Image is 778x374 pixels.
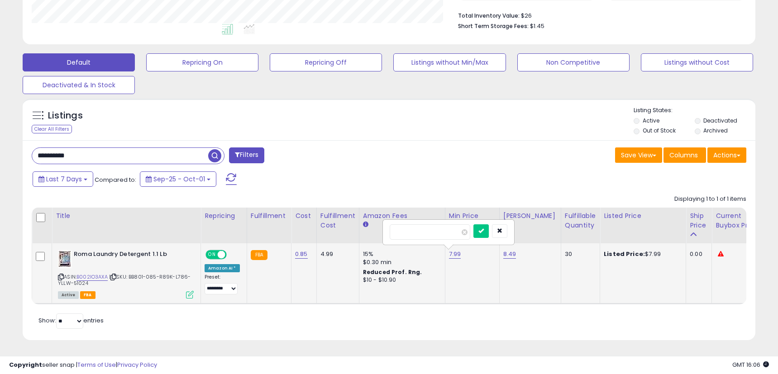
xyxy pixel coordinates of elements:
[58,273,191,287] span: | SKU: BB801-085-R89K-L786-YLLW-51024
[393,53,506,71] button: Listings without Min/Max
[517,53,630,71] button: Non Competitive
[9,361,157,369] div: seller snap | |
[707,147,746,163] button: Actions
[363,221,368,229] small: Amazon Fees.
[146,53,258,71] button: Repricing On
[449,250,461,259] a: 7.99
[604,250,679,258] div: $7.99
[117,360,157,369] a: Privacy Policy
[732,360,769,369] span: 2025-10-9 16:06 GMT
[58,250,194,298] div: ASIN:
[716,211,762,230] div: Current Buybox Price
[229,147,264,163] button: Filters
[206,251,218,259] span: ON
[690,211,708,230] div: Ship Price
[363,268,422,276] b: Reduced Prof. Rng.
[363,276,438,284] div: $10 - $10.90
[251,211,287,221] div: Fulfillment
[140,171,216,187] button: Sep-25 - Oct-01
[23,76,135,94] button: Deactivated & In Stock
[503,250,516,259] a: 8.49
[33,171,93,187] button: Last 7 Days
[320,250,352,258] div: 4.99
[48,109,83,122] h5: Listings
[458,22,529,30] b: Short Term Storage Fees:
[458,12,520,19] b: Total Inventory Value:
[604,211,682,221] div: Listed Price
[530,22,544,30] span: $1.45
[153,175,205,184] span: Sep-25 - Oct-01
[663,147,706,163] button: Columns
[641,53,753,71] button: Listings without Cost
[95,175,136,184] span: Compared to:
[565,250,593,258] div: 30
[634,106,755,115] p: Listing States:
[565,211,596,230] div: Fulfillable Quantity
[295,250,308,259] a: 0.85
[295,211,313,221] div: Cost
[320,211,355,230] div: Fulfillment Cost
[703,117,737,124] label: Deactivated
[669,151,698,160] span: Columns
[363,211,441,221] div: Amazon Fees
[643,117,659,124] label: Active
[270,53,382,71] button: Repricing Off
[674,195,746,204] div: Displaying 1 to 1 of 1 items
[32,125,72,133] div: Clear All Filters
[643,127,676,134] label: Out of Stock
[77,360,116,369] a: Terms of Use
[458,9,740,20] li: $26
[503,211,557,221] div: [PERSON_NAME]
[205,274,240,294] div: Preset:
[703,127,728,134] label: Archived
[604,250,645,258] b: Listed Price:
[58,291,79,299] span: All listings currently available for purchase on Amazon
[46,175,82,184] span: Last 7 Days
[615,147,662,163] button: Save View
[74,250,184,261] b: Roma Laundry Detergent 1.1 Lb
[205,264,240,272] div: Amazon AI *
[23,53,135,71] button: Default
[363,258,438,266] div: $0.30 min
[56,211,197,221] div: Title
[58,250,72,268] img: 51yeAeb8yBL._SL40_.jpg
[449,211,496,221] div: Min Price
[80,291,95,299] span: FBA
[690,250,705,258] div: 0.00
[251,250,267,260] small: FBA
[76,273,108,281] a: B002IO3AXA
[9,360,42,369] strong: Copyright
[363,250,438,258] div: 15%
[38,316,104,325] span: Show: entries
[205,211,243,221] div: Repricing
[225,251,240,259] span: OFF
